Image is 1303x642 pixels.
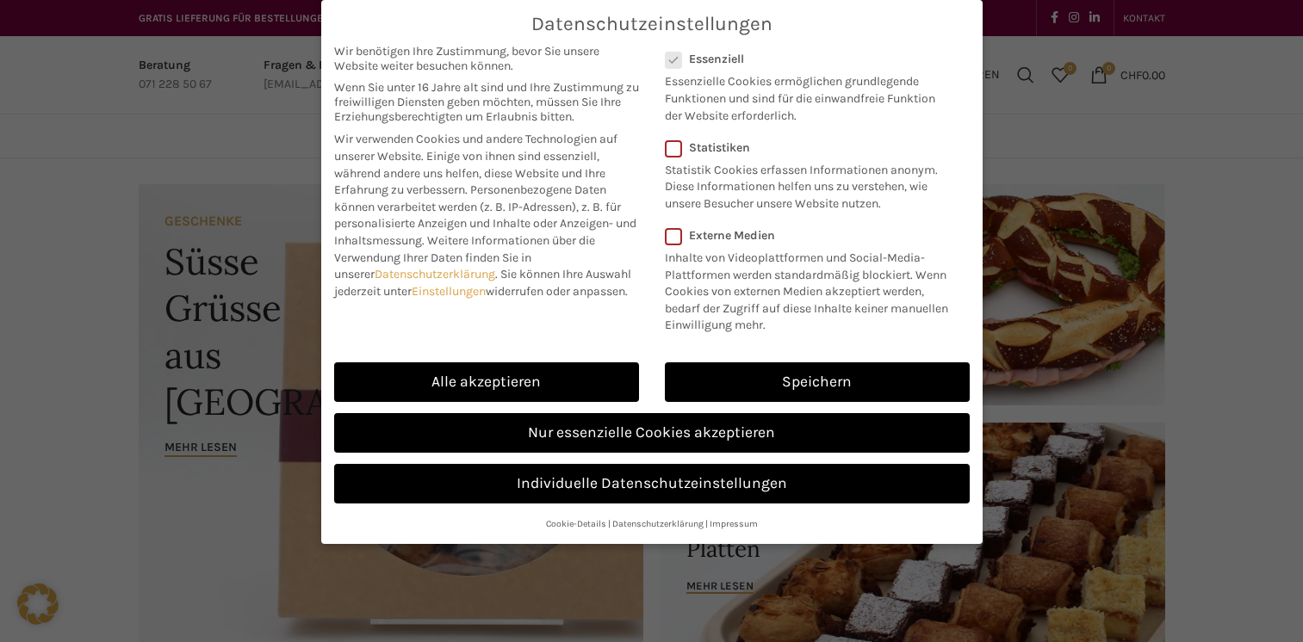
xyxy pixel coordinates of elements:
a: Impressum [710,518,758,529]
a: Alle akzeptieren [334,362,639,402]
span: Wir benötigen Ihre Zustimmung, bevor Sie unsere Website weiter besuchen können. [334,44,639,73]
span: Personenbezogene Daten können verarbeitet werden (z. B. IP-Adressen), z. B. für personalisierte A... [334,182,636,248]
p: Statistik Cookies erfassen Informationen anonym. Diese Informationen helfen uns zu verstehen, wie... [665,155,947,213]
span: Wir verwenden Cookies und andere Technologien auf unserer Website. Einige von ihnen sind essenzie... [334,132,617,197]
a: Cookie-Details [546,518,606,529]
span: Sie können Ihre Auswahl jederzeit unter widerrufen oder anpassen. [334,267,631,299]
p: Essenzielle Cookies ermöglichen grundlegende Funktionen und sind für die einwandfreie Funktion de... [665,66,947,124]
span: Weitere Informationen über die Verwendung Ihrer Daten finden Sie in unserer . [334,233,595,281]
a: Speichern [665,362,970,402]
a: Datenschutzerklärung [375,267,495,281]
span: Wenn Sie unter 16 Jahre alt sind und Ihre Zustimmung zu freiwilligen Diensten geben möchten, müss... [334,80,639,124]
a: Datenschutzerklärung [612,518,704,529]
a: Einstellungen [412,284,486,299]
a: Individuelle Datenschutzeinstellungen [334,464,970,503]
p: Inhalte von Videoplattformen und Social-Media-Plattformen werden standardmäßig blockiert. Wenn Co... [665,243,959,334]
label: Statistiken [665,140,947,155]
a: Nur essenzielle Cookies akzeptieren [334,413,970,453]
label: Essenziell [665,52,947,66]
label: Externe Medien [665,228,959,243]
span: Datenschutzeinstellungen [531,13,772,35]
